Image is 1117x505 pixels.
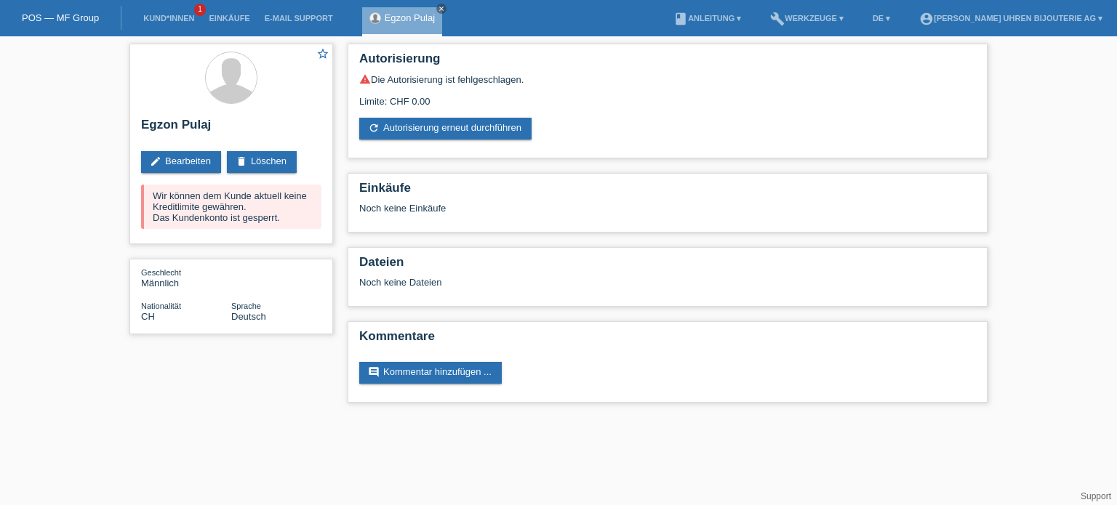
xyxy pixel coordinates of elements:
[141,185,321,229] div: Wir können dem Kunde aktuell keine Kreditlimite gewähren. Das Kundenkonto ist gesperrt.
[763,14,851,23] a: buildWerkzeuge ▾
[141,302,181,310] span: Nationalität
[231,302,261,310] span: Sprache
[666,14,748,23] a: bookAnleitung ▾
[770,12,785,26] i: build
[359,362,502,384] a: commentKommentar hinzufügen ...
[141,268,181,277] span: Geschlecht
[359,181,976,203] h2: Einkäufe
[368,366,380,378] i: comment
[1081,491,1111,501] a: Support
[359,118,532,140] a: refreshAutorisierung erneut durchführen
[141,151,221,173] a: editBearbeiten
[359,73,976,85] div: Die Autorisierung ist fehlgeschlagen.
[141,311,155,322] span: Schweiz
[438,5,445,12] i: close
[22,12,99,23] a: POS — MF Group
[359,277,804,288] div: Noch keine Dateien
[227,151,297,173] a: deleteLöschen
[359,255,976,277] h2: Dateien
[359,203,976,225] div: Noch keine Einkäufe
[359,329,976,351] h2: Kommentare
[865,14,897,23] a: DE ▾
[316,47,329,60] i: star_border
[231,311,266,322] span: Deutsch
[436,4,447,14] a: close
[141,267,231,288] div: Männlich
[919,12,934,26] i: account_circle
[257,14,340,23] a: E-Mail Support
[150,155,161,167] i: edit
[316,47,329,62] a: star_border
[368,122,380,134] i: refresh
[912,14,1110,23] a: account_circle[PERSON_NAME] Uhren Bijouterie AG ▾
[194,4,206,16] span: 1
[136,14,201,23] a: Kund*innen
[359,85,976,107] div: Limite: CHF 0.00
[359,52,976,73] h2: Autorisierung
[141,118,321,140] h2: Egzon Pulaj
[201,14,257,23] a: Einkäufe
[385,12,435,23] a: Egzon Pulaj
[673,12,688,26] i: book
[359,73,371,85] i: warning
[236,155,247,167] i: delete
